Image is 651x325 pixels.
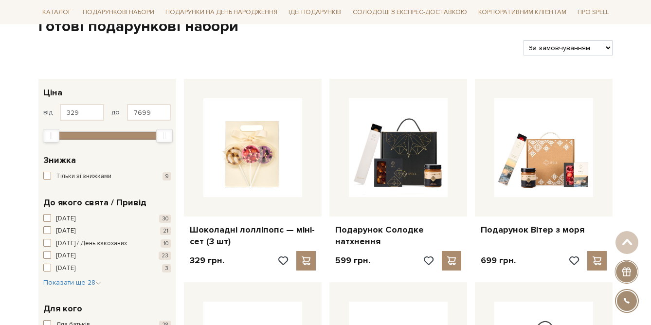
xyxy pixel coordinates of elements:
span: [DATE] [56,226,75,236]
span: [DATE] [56,251,75,261]
span: Знижка [43,154,76,167]
p: 329 грн. [190,255,224,266]
a: Подарунок Солодке натхнення [335,224,461,247]
span: 3 [162,264,171,272]
div: Max [156,129,173,143]
button: [DATE] 23 [43,251,171,261]
button: Тільки зі знижками 9 [43,172,171,181]
span: Для кого [43,302,82,315]
a: Подарункові набори [79,5,158,20]
button: Показати ще 28 [43,278,101,288]
div: Min [43,129,59,143]
button: [DATE] 30 [43,214,171,224]
span: Тільки зі знижками [56,172,111,181]
a: Про Spell [574,5,613,20]
input: Ціна [60,104,104,121]
a: Каталог [38,5,75,20]
span: 9 [163,172,171,181]
p: 599 грн. [335,255,370,266]
span: До якого свята / Привід [43,196,146,209]
button: [DATE] 21 [43,226,171,236]
a: Корпоративним клієнтам [474,5,570,20]
a: Ідеї подарунків [285,5,345,20]
span: 10 [161,239,171,248]
span: [DATE] [56,264,75,273]
span: [DATE] [56,214,75,224]
span: Ціна [43,86,62,99]
span: від [43,108,53,117]
button: [DATE] 3 [43,264,171,273]
button: [DATE] / День закоханих 10 [43,239,171,249]
p: 699 грн. [481,255,516,266]
span: 23 [159,252,171,260]
input: Ціна [127,104,171,121]
span: до [111,108,120,117]
a: Подарунки на День народження [162,5,281,20]
span: [DATE] / День закоханих [56,239,127,249]
a: Солодощі з експрес-доставкою [349,4,471,20]
span: 30 [159,215,171,223]
a: Подарунок Вітер з моря [481,224,607,235]
a: Шоколадні лолліпопс — міні-сет (3 шт) [190,224,316,247]
span: 21 [160,227,171,235]
h1: Готові подарункові набори [38,17,613,37]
